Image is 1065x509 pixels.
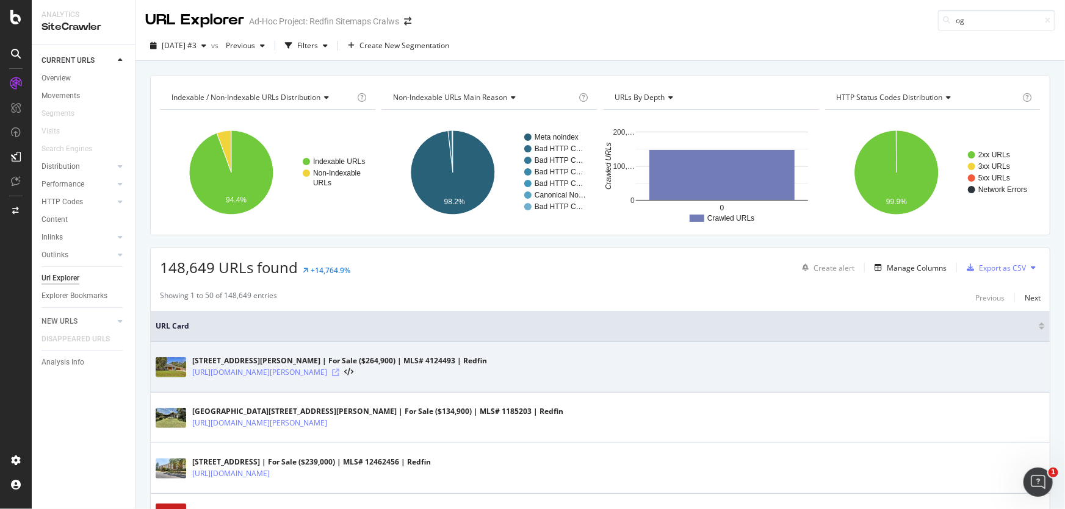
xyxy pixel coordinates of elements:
div: Next [1025,293,1041,303]
a: [URL][DOMAIN_NAME][PERSON_NAME] [192,417,327,429]
div: Outlinks [42,249,68,262]
div: Analytics [42,10,125,20]
div: Segments [42,107,74,120]
a: DISAPPEARED URLS [42,333,122,346]
span: URLs by Depth [615,92,665,102]
a: Explorer Bookmarks [42,290,126,302]
a: [URL][DOMAIN_NAME][PERSON_NAME] [192,366,327,379]
a: Url Explorer [42,272,126,285]
a: Performance [42,178,114,191]
button: Previous [221,36,270,55]
div: Search Engines [42,143,92,155]
button: Export as CSV [962,258,1026,277]
div: Showing 1 to 50 of 148,649 entries [160,290,277,305]
button: Create alert [797,258,854,277]
div: NEW URLS [42,315,78,328]
div: Performance [42,178,84,191]
div: +14,764.9% [311,265,350,276]
div: A chart. [604,119,819,226]
a: Overview [42,72,126,85]
text: Crawled URLs [707,214,754,222]
text: Bad HTTP C… [535,179,583,188]
text: Network Errors [978,185,1027,194]
div: Manage Columns [887,263,947,273]
text: Canonical No… [535,191,586,199]
span: HTTP Status Codes Distribution [837,92,943,102]
div: Inlinks [42,231,63,244]
button: Next [1025,290,1041,305]
a: CURRENT URLS [42,54,114,67]
text: 99.9% [886,198,907,207]
text: 100,… [613,162,634,171]
text: Bad HTTP C… [535,168,583,176]
text: Crawled URLs [604,143,613,190]
img: main image [156,357,186,377]
div: URL Explorer [145,10,244,30]
text: Bad HTTP C… [535,156,583,165]
text: 98.2% [444,198,465,206]
a: HTTP Codes [42,196,114,208]
div: Url Explorer [42,272,79,285]
text: 0 [720,204,724,212]
div: HTTP Codes [42,196,83,208]
a: Analysis Info [42,356,126,369]
div: arrow-right-arrow-left [404,17,411,26]
div: Visits [42,125,60,138]
span: vs [211,40,221,51]
a: Search Engines [42,143,104,155]
button: Create New Segmentation [343,36,454,55]
div: [STREET_ADDRESS][PERSON_NAME] | For Sale ($264,900) | MLS# 4124493 | Redfin [192,355,487,366]
text: URLs [313,179,331,187]
h4: Non-Indexable URLs Main Reason [391,88,576,107]
svg: A chart. [825,119,1041,226]
div: DISAPPEARED URLS [42,333,110,346]
text: 5xx URLs [978,174,1010,182]
text: Indexable URLs [313,157,365,166]
button: View HTML Source [344,368,353,377]
div: [STREET_ADDRESS] | For Sale ($239,000) | MLS# 12462456 | Redfin [192,457,431,468]
text: 3xx URLs [978,162,1010,171]
a: Content [42,213,126,226]
div: CURRENT URLS [42,54,95,67]
div: Ad-Hoc Project: Redfin Sitemaps Cralws [249,15,399,27]
text: Bad HTTP C… [535,144,583,153]
h4: Indexable / Non-Indexable URLs Distribution [169,88,355,107]
div: Create alert [814,263,854,273]
div: Analysis Info [42,356,84,369]
button: Previous [975,290,1005,305]
span: 2025 Sep. 4th #3 [162,40,197,51]
div: Content [42,213,68,226]
span: 1 [1049,468,1058,477]
img: main image [156,458,186,479]
span: URL Card [156,321,1036,332]
div: Filters [297,40,318,51]
div: SiteCrawler [42,20,125,34]
span: Non-Indexable URLs Main Reason [393,92,507,102]
div: [GEOGRAPHIC_DATA][STREET_ADDRESS][PERSON_NAME] | For Sale ($134,900) | MLS# 1185203 | Redfin [192,406,563,417]
a: Distribution [42,160,114,173]
svg: A chart. [381,119,597,226]
button: Filters [280,36,333,55]
div: Explorer Bookmarks [42,290,107,302]
a: Outlinks [42,249,114,262]
iframe: Intercom live chat [1023,468,1053,497]
text: 200,… [613,128,634,137]
div: Export as CSV [979,263,1026,273]
text: 2xx URLs [978,151,1010,159]
text: Bad HTTP C… [535,202,583,211]
svg: A chart. [160,119,375,226]
button: Manage Columns [870,260,947,275]
a: Segments [42,107,87,120]
div: Overview [42,72,71,85]
h4: HTTP Status Codes Distribution [834,88,1020,107]
text: 0 [630,196,635,205]
a: Movements [42,90,126,102]
div: Distribution [42,160,80,173]
button: [DATE] #3 [145,36,211,55]
a: NEW URLS [42,315,114,328]
div: Previous [975,293,1005,303]
text: 94.4% [226,196,247,204]
a: Inlinks [42,231,114,244]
